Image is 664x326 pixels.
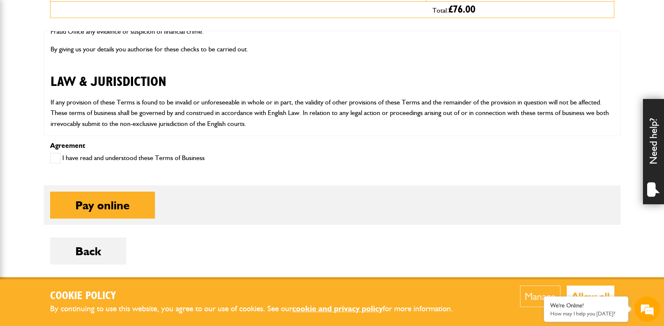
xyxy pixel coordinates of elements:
[51,44,614,55] p: By giving us your details you authorise for these checks to be carried out.
[50,192,155,219] button: Pay online
[11,152,154,252] textarea: Type your message and hit 'Enter'
[51,97,614,129] p: If any provision of these Terms is found to be invalid or unforeseeable in whole or in part, the ...
[138,4,158,24] div: Minimize live chat window
[448,5,475,15] span: £
[44,47,141,58] div: Chat with us now
[550,302,622,309] div: We're Online!
[292,304,383,313] a: cookie and privacy policy
[50,302,467,315] p: By continuing to use this website, you agree to our use of cookies. See our for more information.
[567,286,614,307] button: Allow all
[453,5,475,15] span: 76.00
[14,47,35,59] img: d_20077148190_company_1631870298795_20077148190
[11,103,154,121] input: Enter your email address
[50,153,205,163] label: I have read and understood these Terms of Business
[50,290,467,303] h2: Cookie Policy
[50,238,126,265] button: Back
[11,128,154,146] input: Enter your phone number
[51,61,614,90] h2: LAW & JURISDICTION
[520,286,560,307] button: Manage
[115,259,153,271] em: Start Chat
[643,99,664,204] div: Need help?
[50,142,614,149] p: Agreement
[550,310,622,317] p: How may I help you today?
[11,78,154,96] input: Enter your last name
[426,2,614,18] div: Total:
